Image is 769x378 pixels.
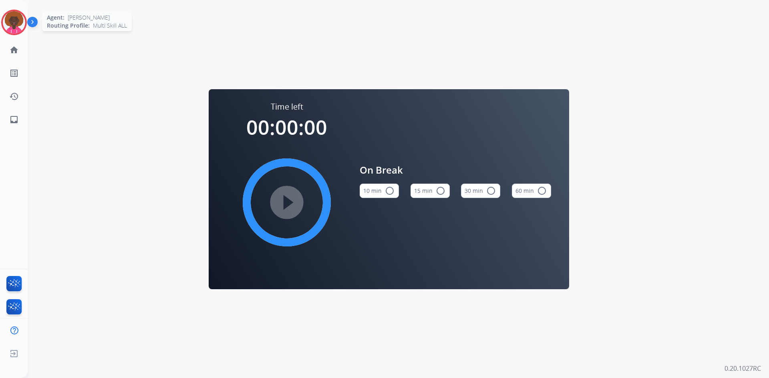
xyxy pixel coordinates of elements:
button: 60 min [512,184,551,198]
mat-icon: radio_button_unchecked [436,186,445,196]
mat-icon: radio_button_unchecked [385,186,395,196]
button: 15 min [411,184,450,198]
span: Routing Profile: [47,22,90,30]
mat-icon: history [9,92,19,101]
span: Agent: [47,14,64,22]
span: On Break [360,163,551,177]
img: avatar [3,11,25,34]
button: 30 min [461,184,500,198]
mat-icon: inbox [9,115,19,124]
mat-icon: home [9,45,19,55]
mat-icon: radio_button_unchecked [537,186,547,196]
span: Time left [271,101,303,112]
span: 00:00:00 [246,114,327,141]
mat-icon: list_alt [9,68,19,78]
span: [PERSON_NAME] [68,14,110,22]
p: 0.20.1027RC [725,364,761,373]
button: 10 min [360,184,399,198]
span: Multi Skill ALL [93,22,127,30]
mat-icon: radio_button_unchecked [486,186,496,196]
